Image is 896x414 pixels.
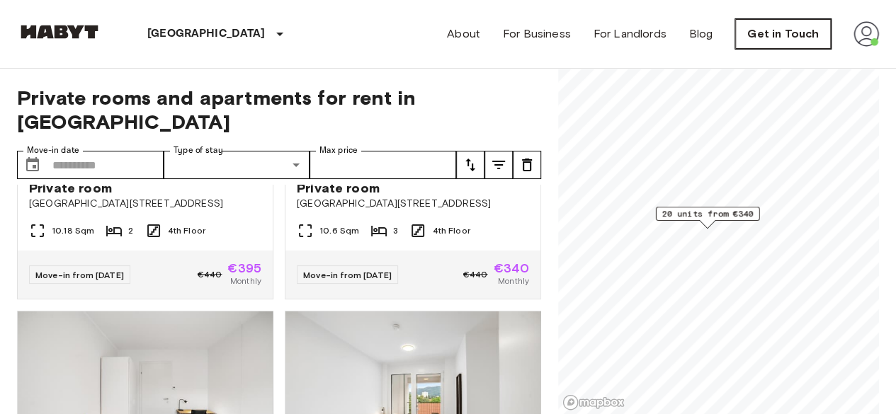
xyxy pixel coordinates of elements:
button: Choose date [18,151,47,179]
span: Move-in from [DATE] [303,270,392,280]
span: 4th Floor [432,224,470,237]
span: 3 [393,224,398,237]
a: For Business [503,25,571,42]
button: tune [513,151,541,179]
button: tune [484,151,513,179]
a: Mapbox logo [562,394,625,410]
a: Blog [689,25,713,42]
label: Move-in date [27,144,79,156]
span: Private room [29,180,112,197]
span: Monthly [230,275,261,287]
span: Private rooms and apartments for rent in [GEOGRAPHIC_DATA] [17,86,541,134]
span: 4th Floor [168,224,205,237]
img: avatar [854,21,879,47]
img: Habyt [17,25,102,39]
span: Move-in from [DATE] [35,270,124,280]
span: Monthly [498,275,529,287]
span: [GEOGRAPHIC_DATA][STREET_ADDRESS] [29,197,261,211]
a: For Landlords [594,25,667,42]
button: tune [456,151,484,179]
span: 10.6 Sqm [319,224,359,237]
span: 2 [128,224,133,237]
a: About [447,25,480,42]
span: [GEOGRAPHIC_DATA][STREET_ADDRESS] [297,197,529,211]
span: Private room [297,180,380,197]
label: Type of stay [174,144,223,156]
a: Get in Touch [735,19,831,49]
label: Max price [319,144,358,156]
span: €340 [493,262,529,275]
span: 10.18 Sqm [52,224,94,237]
div: Map marker [656,207,760,229]
span: €440 [198,268,222,281]
span: €395 [227,262,261,275]
span: €440 [463,268,488,281]
p: [GEOGRAPHIC_DATA] [147,25,266,42]
span: 20 units from €340 [662,207,754,220]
